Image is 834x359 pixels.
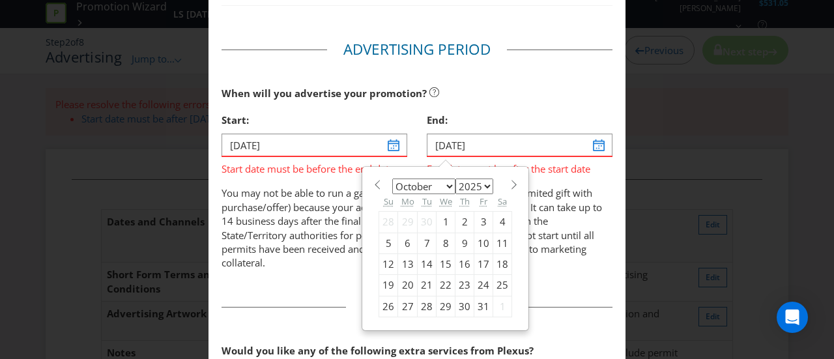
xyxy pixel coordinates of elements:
[427,134,612,156] input: DD/MM/YY
[418,296,437,317] div: 28
[427,157,612,176] span: End date must be after the start date
[493,233,512,253] div: 11
[398,212,418,233] div: 29
[379,296,398,317] div: 26
[493,254,512,275] div: 18
[437,296,455,317] div: 29
[493,275,512,296] div: 25
[427,107,612,134] div: End:
[418,254,437,275] div: 14
[422,195,432,207] abbr: Tuesday
[455,254,474,275] div: 16
[379,212,398,233] div: 28
[398,233,418,253] div: 6
[493,296,512,317] div: 1
[222,87,427,100] span: When will you advertise your promotion?
[398,296,418,317] div: 27
[474,233,493,253] div: 10
[498,195,507,207] abbr: Saturday
[455,233,474,253] div: 9
[440,195,452,207] abbr: Wednesday
[398,254,418,275] div: 13
[401,195,414,207] abbr: Monday
[474,254,493,275] div: 17
[493,212,512,233] div: 4
[474,212,493,233] div: 3
[777,302,808,333] div: Open Intercom Messenger
[418,233,437,253] div: 7
[474,296,493,317] div: 31
[398,275,418,296] div: 20
[327,39,507,60] legend: Advertising Period
[418,212,437,233] div: 30
[379,233,398,253] div: 5
[346,296,489,317] legend: Extra Services
[222,134,407,156] input: DD/MM/YY
[437,254,455,275] div: 15
[418,275,437,296] div: 21
[222,157,407,176] span: Start date must be before the end date
[474,275,493,296] div: 24
[480,195,487,207] abbr: Friday
[222,344,534,357] span: Would you like any of the following extra services from Plexus?
[460,195,470,207] abbr: Thursday
[379,254,398,275] div: 12
[455,296,474,317] div: 30
[384,195,394,207] abbr: Sunday
[222,107,407,134] div: Start:
[437,233,455,253] div: 8
[379,275,398,296] div: 19
[455,212,474,233] div: 2
[222,186,612,270] p: You may not be able to run a game of chance (draw, instant win or limited gift with purchase/offe...
[437,212,455,233] div: 1
[437,275,455,296] div: 22
[455,275,474,296] div: 23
